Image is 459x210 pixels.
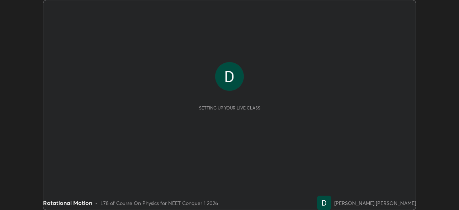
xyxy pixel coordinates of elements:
div: L78 of Course On Physics for NEET Conquer 1 2026 [100,199,218,207]
img: f073bd56f9384c8bb425639622a869c1.jpg [215,62,244,91]
img: f073bd56f9384c8bb425639622a869c1.jpg [317,196,331,210]
div: Setting up your live class [199,105,260,111]
div: • [95,199,98,207]
div: Rotational Motion [43,199,92,207]
div: [PERSON_NAME] [PERSON_NAME] [334,199,416,207]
